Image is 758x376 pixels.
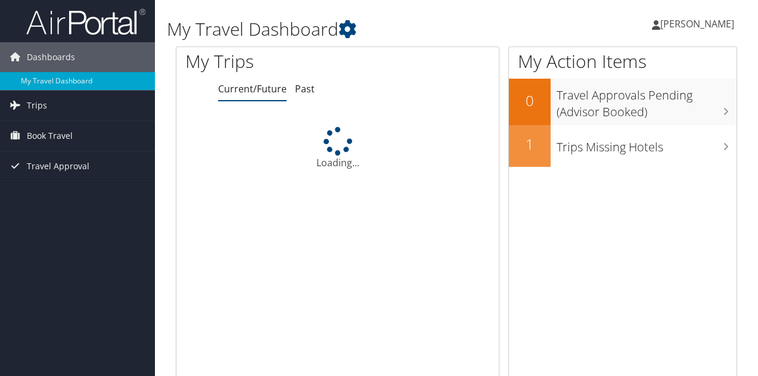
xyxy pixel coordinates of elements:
h1: My Action Items [509,49,737,74]
h3: Trips Missing Hotels [557,133,737,156]
h1: My Trips [185,49,356,74]
a: 0Travel Approvals Pending (Advisor Booked) [509,79,737,125]
img: airportal-logo.png [26,8,145,36]
a: Current/Future [218,82,287,95]
a: 1Trips Missing Hotels [509,125,737,167]
h1: My Travel Dashboard [167,17,553,42]
h2: 0 [509,91,551,111]
span: Dashboards [27,42,75,72]
a: Past [295,82,315,95]
div: Loading... [176,127,499,170]
span: Book Travel [27,121,73,151]
a: [PERSON_NAME] [652,6,746,42]
span: [PERSON_NAME] [660,17,734,30]
h3: Travel Approvals Pending (Advisor Booked) [557,81,737,120]
h2: 1 [509,134,551,154]
span: Travel Approval [27,151,89,181]
span: Trips [27,91,47,120]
